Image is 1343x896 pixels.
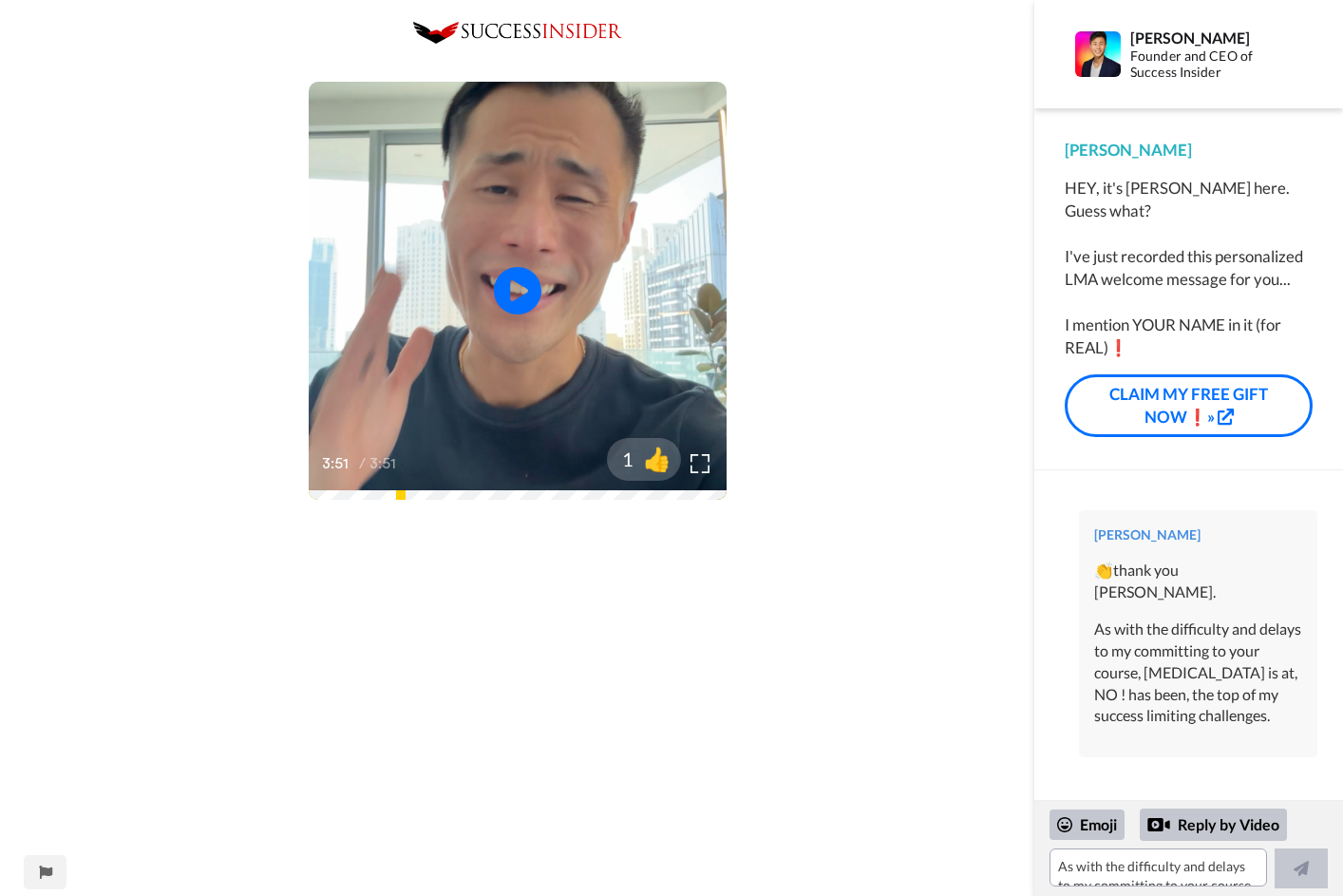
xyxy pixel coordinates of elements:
span: / [359,452,366,475]
img: 0c8b3de2-5a68-4eb7-92e8-72f868773395 [413,22,622,44]
div: [PERSON_NAME] [1094,525,1302,544]
div: [PERSON_NAME] [1130,29,1292,47]
span: 3:51 [369,452,403,475]
div: Emoji [1050,810,1125,840]
div: Reply by Video [1147,813,1170,836]
img: Profile Image [1075,31,1121,77]
div: [PERSON_NAME] [1065,139,1313,162]
div: Founder and CEO of Success Insider [1130,48,1292,81]
button: 1👍 [607,438,681,481]
div: Reply by Video [1140,809,1287,841]
a: CLAIM MY FREE GIFT NOW❗» [1065,374,1313,438]
div: HEY, it's [PERSON_NAME] here. Guess what? I've just recorded this personalized LMA welcome messag... [1065,177,1313,359]
div: 👏thank you [PERSON_NAME]. [1094,560,1302,603]
span: 1 [607,446,634,472]
span: 3:51 [322,452,355,475]
div: As with the difficulty and delays to my committing to your course, [MEDICAL_DATA] is at, NO ! has... [1094,619,1302,727]
span: 👍 [634,444,681,474]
